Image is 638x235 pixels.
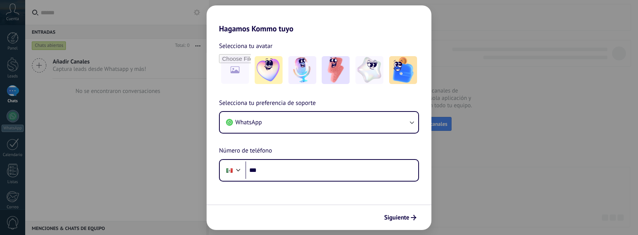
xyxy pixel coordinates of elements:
[219,41,272,51] span: Selecciona tu avatar
[220,112,418,133] button: WhatsApp
[255,56,283,84] img: -1.jpeg
[235,118,262,126] span: WhatsApp
[322,56,350,84] img: -3.jpeg
[381,211,420,224] button: Siguiente
[355,56,383,84] img: -4.jpeg
[288,56,316,84] img: -2.jpeg
[222,162,237,178] div: Mexico: + 52
[219,98,316,108] span: Selecciona tu preferencia de soporte
[207,5,431,33] h2: Hagamos Kommo tuyo
[384,215,409,220] span: Siguiente
[219,146,272,156] span: Número de teléfono
[389,56,417,84] img: -5.jpeg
